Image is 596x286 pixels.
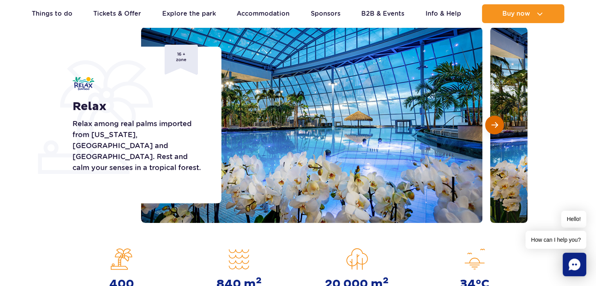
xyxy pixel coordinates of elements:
[525,231,586,249] span: How can I help you?
[72,118,204,173] p: Relax among real palms imported from [US_STATE], [GEOGRAPHIC_DATA] and [GEOGRAPHIC_DATA]. Rest an...
[482,4,564,23] button: Buy now
[72,77,94,90] img: Relax
[162,4,216,23] a: Explore the park
[237,4,290,23] a: Accommodation
[93,4,141,23] a: Tickets & Offer
[426,4,461,23] a: Info & Help
[311,4,341,23] a: Sponsors
[165,45,198,75] span: 16 + zone
[32,4,72,23] a: Things to do
[563,253,586,276] div: Chat
[361,4,404,23] a: B2B & Events
[502,10,530,17] span: Buy now
[485,116,504,134] button: Next slide
[72,100,204,114] h1: Relax
[561,211,586,228] span: Hello!
[256,275,262,286] sup: 2
[383,275,389,286] sup: 2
